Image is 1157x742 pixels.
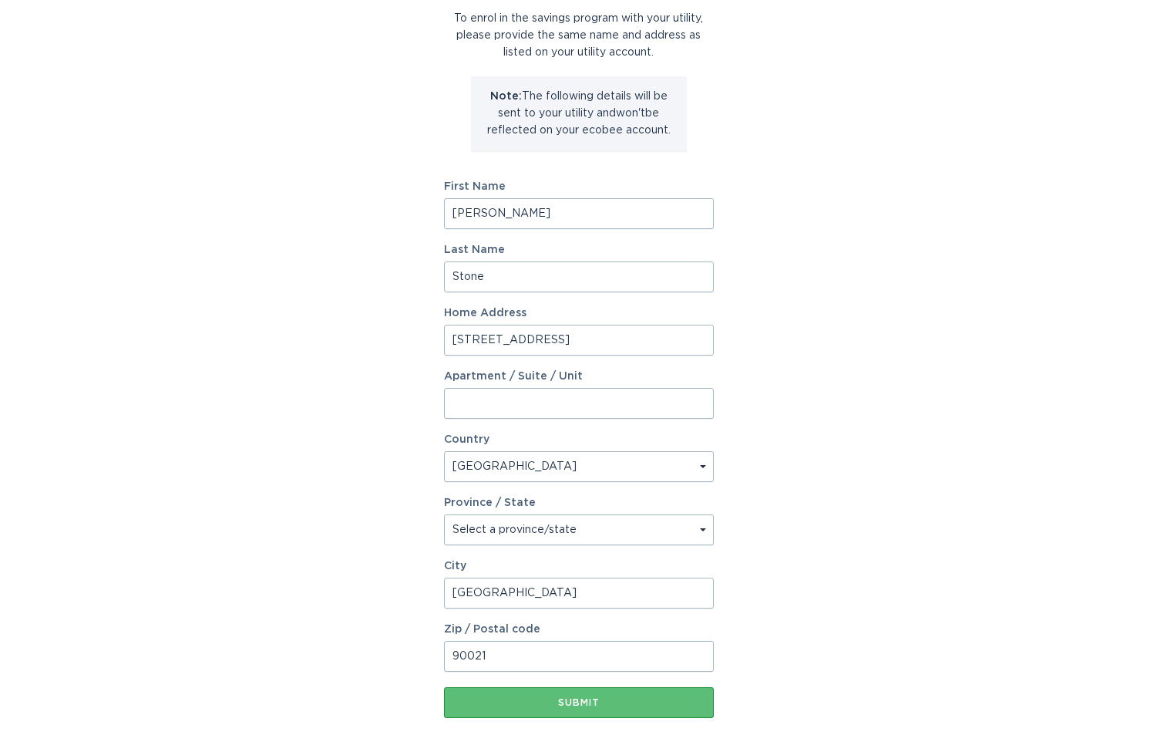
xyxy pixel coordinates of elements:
[444,624,714,635] label: Zip / Postal code
[444,687,714,718] button: Submit
[444,245,714,255] label: Last Name
[444,497,536,508] label: Province / State
[490,91,522,102] strong: Note:
[444,561,714,572] label: City
[444,308,714,319] label: Home Address
[444,434,489,445] label: Country
[444,371,714,382] label: Apartment / Suite / Unit
[444,181,714,192] label: First Name
[483,88,675,139] p: The following details will be sent to your utility and won't be reflected on your ecobee account.
[444,10,714,61] div: To enrol in the savings program with your utility, please provide the same name and address as li...
[452,698,706,707] div: Submit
